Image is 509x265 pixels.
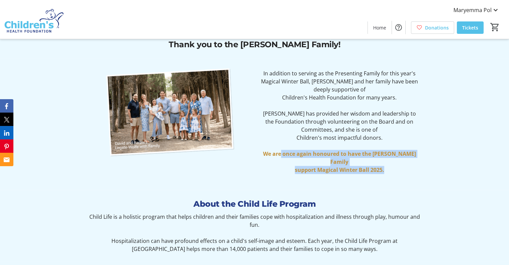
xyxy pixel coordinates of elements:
p: [PERSON_NAME] has provided her wisdom and leadership to the Foundation through volunteering on th... [259,110,420,134]
span: Donations [425,24,449,31]
strong: About the Child Life Program [193,199,316,209]
p: Magical Winter Ball, [PERSON_NAME] and her family have been deeply supportive of [259,77,420,93]
p: Children's Health Foundation for many years. [259,93,420,102]
img: undefined [89,67,251,158]
a: Tickets [457,21,484,34]
p: Children's most impactful donors. [259,134,420,142]
span: Home [373,24,386,31]
img: Children's Health Foundation's Logo [4,3,64,36]
button: Maryemma Pol [448,5,505,15]
span: Maryemma Pol [453,6,492,14]
span: Tickets [462,24,478,31]
button: Cart [489,21,501,33]
p: Hospitalization can have profound effects on a child's self-image and esteem. Each year, the Chil... [89,237,420,253]
p: In addition to serving as the Presenting Family for this year's [259,69,420,77]
p: Child Life is a holistic program that helps children and their families cope with hospitalization... [89,213,420,229]
strong: We are once again honoured to have the [PERSON_NAME] Family [263,150,416,165]
button: Help [392,21,405,34]
a: Home [368,21,392,34]
h2: Thank you to the [PERSON_NAME] Family! [89,39,420,51]
strong: support Magical Winter Ball 2025. [295,166,384,174]
a: Donations [411,21,454,34]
